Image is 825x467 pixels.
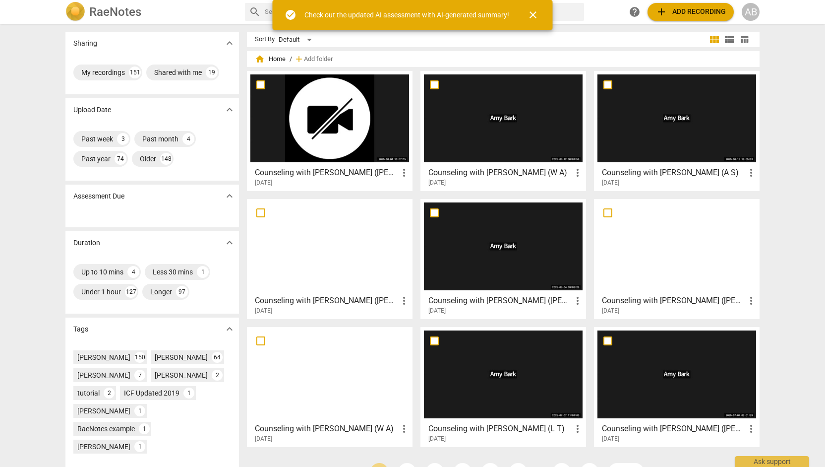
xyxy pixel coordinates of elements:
span: more_vert [745,423,757,435]
img: Logo [65,2,85,22]
div: 151 [129,67,141,78]
div: 148 [160,153,172,165]
div: tutorial [77,388,100,398]
div: [PERSON_NAME] [155,370,208,380]
a: Counseling with [PERSON_NAME] (W A)[DATE] [250,331,409,443]
div: 127 [125,286,137,298]
a: Counseling with [PERSON_NAME] ([PERSON_NAME][DATE] [250,74,409,187]
span: expand_more [224,104,236,116]
input: Search [265,4,580,20]
div: Up to 10 mins [81,267,123,277]
h3: Counseling with Amy Bark (K M) [255,295,398,307]
span: more_vert [745,295,757,307]
span: [DATE] [255,179,272,187]
div: 74 [115,153,126,165]
h3: Counseling with Amy Bark (L W) [602,295,745,307]
div: Sort By [255,36,275,43]
div: Default [279,32,315,48]
div: 64 [212,352,223,363]
div: ICF Updated 2019 [124,388,179,398]
span: [DATE] [428,435,446,443]
span: expand_more [224,323,236,335]
span: more_vert [572,167,584,179]
span: view_module [708,34,720,46]
span: Home [255,54,286,64]
div: [PERSON_NAME] [77,352,130,362]
button: Close [521,3,545,27]
div: 3 [117,133,129,145]
a: Help [626,3,644,21]
span: more_vert [572,295,584,307]
span: Add recording [655,6,726,18]
p: Duration [73,238,100,248]
div: 150 [134,352,145,363]
span: view_list [723,34,735,46]
div: [PERSON_NAME] [155,352,208,362]
a: Counseling with [PERSON_NAME] (L T)[DATE] [424,331,583,443]
div: Ask support [735,456,809,467]
span: check_circle [285,9,296,21]
span: expand_more [224,237,236,249]
p: Tags [73,324,88,334]
a: LogoRaeNotes [65,2,237,22]
div: My recordings [81,67,125,77]
div: Shared with me [154,67,202,77]
button: Show more [222,36,237,51]
div: [PERSON_NAME] [77,442,130,452]
a: Counseling with [PERSON_NAME] (A S)[DATE] [597,74,756,187]
div: Longer [150,287,172,297]
button: List view [722,32,737,47]
a: Counseling with [PERSON_NAME] ([PERSON_NAME][DATE] [597,331,756,443]
h3: Counseling with Amy Bark (K H) [602,423,745,435]
div: 1 [134,405,145,416]
div: [PERSON_NAME] [77,406,130,416]
a: Counseling with [PERSON_NAME] (W A)[DATE] [424,74,583,187]
button: Table view [737,32,752,47]
h3: Counseling with Amy Bark (W A) [428,167,572,179]
button: Tile view [707,32,722,47]
span: add [294,54,304,64]
span: help [629,6,641,18]
span: home [255,54,265,64]
span: [DATE] [602,307,619,315]
h3: Counseling with Amy Bark (A S) [602,167,745,179]
div: 2 [104,388,115,399]
span: expand_more [224,190,236,202]
span: / [290,56,292,63]
div: 1 [134,441,145,452]
div: Past year [81,154,111,164]
span: search [249,6,261,18]
div: [PERSON_NAME] [77,370,130,380]
button: Show more [222,322,237,336]
div: 97 [176,286,188,298]
div: 4 [182,133,194,145]
button: Upload [648,3,734,21]
div: 2 [212,370,223,381]
button: Show more [222,189,237,203]
span: more_vert [398,423,410,435]
div: Older [140,154,156,164]
div: Past week [81,134,113,144]
span: close [527,9,539,21]
span: add [655,6,667,18]
span: Add folder [304,56,333,63]
button: AB [742,3,760,21]
span: [DATE] [255,307,272,315]
div: 19 [206,67,218,78]
span: [DATE] [602,435,619,443]
span: table_chart [740,35,749,44]
button: Show more [222,235,237,250]
div: Past month [142,134,178,144]
h3: Counseling with Amy Bark (D B) [428,295,572,307]
div: 1 [139,423,150,434]
span: more_vert [398,295,410,307]
p: Assessment Due [73,191,124,201]
div: Under 1 hour [81,287,121,297]
span: expand_more [224,37,236,49]
span: [DATE] [602,179,619,187]
div: 4 [127,266,139,278]
span: [DATE] [428,307,446,315]
h3: Counseling with Amy Bark (L T) [428,423,572,435]
h3: Counseling with Amy Bark (W A) [255,423,398,435]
